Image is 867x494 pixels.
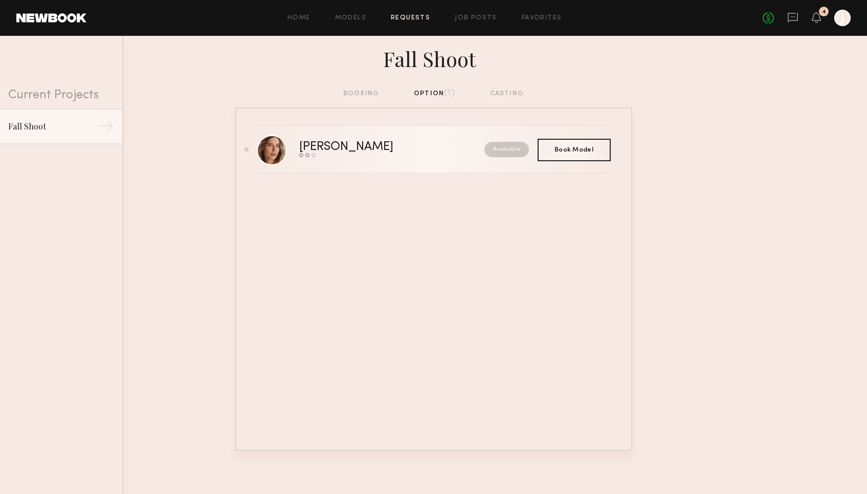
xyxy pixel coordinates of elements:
div: 4 [822,9,826,15]
div: Fall Shoot [8,120,97,133]
span: Book Model [554,147,593,153]
div: [PERSON_NAME] [299,141,439,153]
div: → [97,118,114,138]
a: Requests [391,15,430,22]
a: Models [335,15,366,22]
a: Favorites [522,15,562,22]
a: J [834,10,851,26]
a: Home [287,15,310,22]
a: [PERSON_NAME]Available [257,126,611,174]
a: Job Posts [455,15,497,22]
nb-request-status: Available [484,142,529,157]
div: Fall Shoot [235,44,632,72]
